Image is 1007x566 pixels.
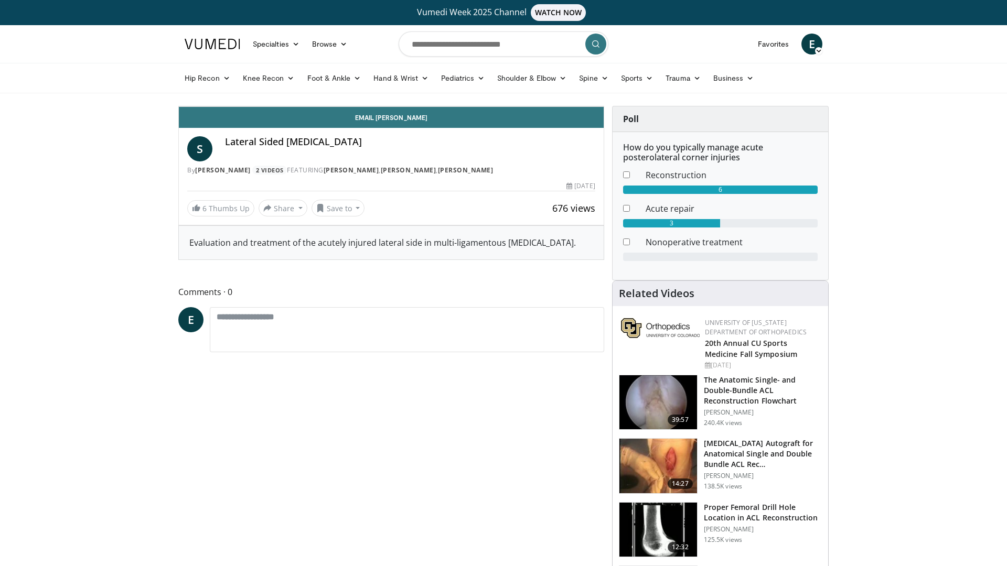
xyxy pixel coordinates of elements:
[638,202,826,215] dd: Acute repair
[705,338,797,359] a: 20th Annual CU Sports Medicine Fall Symposium
[619,375,822,430] a: 39:57 The Anatomic Single- and Double-Bundle ACL Reconstruction Flowchart [PERSON_NAME] 240.4K views
[195,166,251,175] a: [PERSON_NAME]
[704,525,822,534] p: [PERSON_NAME]
[306,34,354,55] a: Browse
[179,106,604,107] video-js: Video Player
[301,68,368,89] a: Foot & Ankle
[573,68,614,89] a: Spine
[659,68,707,89] a: Trauma
[187,136,212,161] a: S
[225,136,595,148] h4: Lateral Sided [MEDICAL_DATA]
[187,200,254,216] a: 6 Thumbs Up
[704,408,822,417] p: [PERSON_NAME]
[623,143,818,162] h6: How do you typically manage acute posterolateral corner injuries
[668,415,693,425] span: 39:57
[801,34,822,55] a: E
[312,200,365,216] button: Save to
[491,68,573,89] a: Shoulder & Elbow
[638,169,826,181] dd: Reconstruction
[668,478,693,489] span: 14:27
[705,318,807,336] a: University of [US_STATE] Department of Orthopaedics
[705,361,820,370] div: [DATE]
[704,438,822,470] h3: [MEDICAL_DATA] Autograft for Anatomical Single and Double Bundle ACL Rec…
[178,285,604,299] span: Comments 0
[259,200,307,216] button: Share
[704,375,822,406] h3: The Anatomic Single- and Double-Bundle ACL Reconstruction Flowchart
[707,68,760,89] a: Business
[619,439,697,493] img: 281064_0003_1.png.150x105_q85_crop-smart_upscale.jpg
[752,34,795,55] a: Favorites
[178,307,203,332] a: E
[619,502,822,558] a: 12:32 Proper Femoral Drill Hole Location in ACL Reconstruction [PERSON_NAME] 125.5K views
[704,502,822,523] h3: Proper Femoral Drill Hole Location in ACL Reconstruction
[623,186,818,194] div: 6
[179,107,604,128] a: Email [PERSON_NAME]
[619,287,694,300] h4: Related Videos
[704,472,822,480] p: [PERSON_NAME]
[399,31,608,57] input: Search topics, interventions
[668,542,693,552] span: 12:32
[619,438,822,494] a: 14:27 [MEDICAL_DATA] Autograft for Anatomical Single and Double Bundle ACL Rec… [PERSON_NAME] 138...
[531,4,586,21] span: WATCH NOW
[202,203,207,213] span: 6
[187,166,595,175] div: By FEATURING , ,
[178,68,237,89] a: Hip Recon
[237,68,301,89] a: Knee Recon
[566,181,595,191] div: [DATE]
[704,419,742,427] p: 240.4K views
[704,536,742,544] p: 125.5K views
[435,68,491,89] a: Pediatrics
[552,202,595,214] span: 676 views
[367,68,435,89] a: Hand & Wrist
[185,39,240,49] img: VuMedi Logo
[623,219,721,227] div: 3
[252,166,287,175] a: 2 Videos
[621,318,700,338] img: 355603a8-37da-49b6-856f-e00d7e9307d3.png.150x105_q85_autocrop_double_scale_upscale_version-0.2.png
[638,236,826,248] dd: Nonoperative treatment
[619,375,697,430] img: Fu_0_3.png.150x105_q85_crop-smart_upscale.jpg
[438,166,494,175] a: [PERSON_NAME]
[186,4,821,21] a: Vumedi Week 2025 ChannelWATCH NOW
[619,503,697,557] img: Title_01_100001165_3.jpg.150x105_q85_crop-smart_upscale.jpg
[704,482,742,491] p: 138.5K views
[247,34,306,55] a: Specialties
[615,68,660,89] a: Sports
[623,113,639,125] strong: Poll
[381,166,436,175] a: [PERSON_NAME]
[324,166,379,175] a: [PERSON_NAME]
[189,236,593,249] div: Evaluation and treatment of the acutely injured lateral side in multi-ligamentous [MEDICAL_DATA].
